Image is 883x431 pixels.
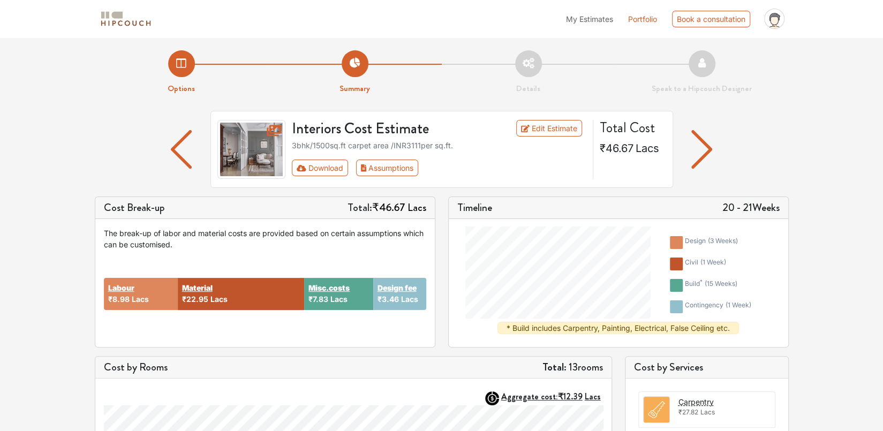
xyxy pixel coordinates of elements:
span: ₹3.46 [378,294,399,304]
h5: Timeline [457,201,492,214]
h5: Cost by Services [634,361,780,374]
strong: Aggregate cost: [501,390,601,403]
div: First group [292,160,427,176]
span: ₹12.39 [558,390,583,403]
span: Lacs [401,294,418,304]
div: * Build includes Carpentry, Painting, Electrical, False Ceiling etc. [497,322,739,334]
h5: 20 - 21 Weeks [722,201,780,214]
span: Lacs [330,294,348,304]
div: Toolbar with button groups [292,160,586,176]
button: Misc.costs [308,282,350,293]
span: ( 3 weeks ) [708,237,738,245]
img: logo-horizontal.svg [99,10,153,28]
div: civil [685,258,726,270]
span: Lacs [700,408,715,416]
div: 3bhk / 1500 sq.ft carpet area /INR 3111 per sq.ft. [292,140,586,151]
span: Lacs [407,200,426,215]
a: Edit Estimate [516,120,582,137]
span: ₹46.67 [372,200,405,215]
span: Lacs [585,390,601,403]
span: logo-horizontal.svg [99,7,153,31]
button: Carpentry [678,396,714,407]
button: Labour [108,282,134,293]
span: Lacs [210,294,228,304]
img: AggregateIcon [485,391,499,405]
strong: Speak to a Hipcouch Designer [652,82,752,94]
span: Lacs [132,294,149,304]
div: design [685,236,738,249]
div: Book a consultation [672,11,750,27]
span: Lacs [636,142,659,155]
h5: Total: [348,201,426,214]
h5: 13 rooms [542,361,603,374]
a: Portfolio [628,13,657,25]
span: ( 1 week ) [726,301,751,309]
img: arrow left [691,130,712,169]
span: My Estimates [566,14,613,24]
h4: Total Cost [600,120,664,136]
strong: Details [516,82,540,94]
button: Aggregate cost:₹12.39Lacs [501,391,603,402]
span: ₹8.98 [108,294,130,304]
div: contingency [685,300,751,313]
span: ₹7.83 [308,294,328,304]
strong: Total: [542,359,567,375]
button: Download [292,160,348,176]
span: ₹22.95 [182,294,208,304]
strong: Options [168,82,195,94]
img: arrow left [171,130,192,169]
span: ( 15 weeks ) [705,279,737,288]
h3: Interiors Cost Estimate [285,120,490,138]
button: Material [182,282,213,293]
img: gallery [217,120,286,179]
span: ( 1 week ) [700,258,726,266]
button: Assumptions [356,160,419,176]
span: ₹46.67 [600,142,633,155]
div: build [685,279,737,292]
h5: Cost Break-up [104,201,165,214]
strong: Summary [339,82,370,94]
span: ₹27.82 [678,408,698,416]
img: room.svg [644,397,669,422]
h5: Cost by Rooms [104,361,168,374]
div: The break-up of labor and material costs are provided based on certain assumptions which can be c... [104,228,426,250]
button: Design fee [378,282,417,293]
